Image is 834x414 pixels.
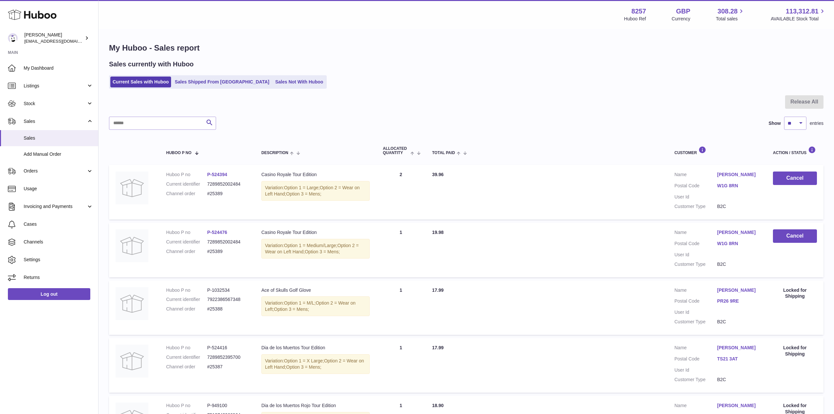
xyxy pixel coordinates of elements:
[207,172,227,177] a: P-524394
[286,191,321,196] span: Option 3 = Mens;
[376,338,426,393] td: 1
[261,287,370,293] div: Ace of Skulls Golf Glove
[674,172,717,179] dt: Name
[432,151,455,155] span: Total paid
[24,168,86,174] span: Orders
[207,230,227,235] a: P-524476
[717,7,737,16] span: 308.28
[771,16,826,22] span: AVAILABLE Stock Total
[432,230,444,235] span: 19.98
[717,402,760,409] a: [PERSON_NAME]
[674,377,717,383] dt: Customer Type
[624,16,646,22] div: Huboo Ref
[274,307,309,312] span: Option 3 = Mens;
[109,60,194,69] h2: Sales currently with Huboo
[24,118,86,125] span: Sales
[717,229,760,236] a: [PERSON_NAME]
[166,181,207,187] dt: Current identifier
[8,33,18,43] img: don@skinsgolf.com
[717,319,760,325] dd: B2C
[8,288,90,300] a: Log out
[261,151,288,155] span: Description
[166,402,207,409] dt: Huboo P no
[166,364,207,370] dt: Channel order
[273,77,325,87] a: Sales Not With Huboo
[674,287,717,295] dt: Name
[166,287,207,293] dt: Huboo P no
[769,120,781,126] label: Show
[432,172,444,177] span: 39.96
[110,77,171,87] a: Current Sales with Huboo
[261,229,370,236] div: Casino Royale Tour Edition
[674,319,717,325] dt: Customer Type
[207,364,248,370] dd: #25387
[24,257,93,263] span: Settings
[674,367,717,373] dt: User Id
[207,306,248,312] dd: #25388
[284,358,324,363] span: Option 1 = X Large;
[261,345,370,351] div: Dia de los Muertos Tour Edition
[261,181,370,201] div: Variation:
[166,151,191,155] span: Huboo P no
[24,274,93,281] span: Returns
[116,345,148,378] img: no-photo.jpg
[172,77,272,87] a: Sales Shipped From [GEOGRAPHIC_DATA]
[674,261,717,267] dt: Customer Type
[166,172,207,178] dt: Huboo P no
[116,229,148,262] img: no-photo.jpg
[284,243,337,248] span: Option 1 = Medium/Large;
[674,298,717,306] dt: Postal Code
[166,229,207,236] dt: Huboo P no
[207,345,248,351] dd: P-524416
[116,287,148,320] img: no-photo.jpg
[717,345,760,351] a: [PERSON_NAME]
[376,281,426,335] td: 1
[432,345,444,350] span: 17.99
[166,306,207,312] dt: Channel order
[261,172,370,178] div: Casino Royale Tour Edition
[717,172,760,178] a: [PERSON_NAME]
[717,356,760,362] a: TS21 3AT
[24,101,86,107] span: Stock
[717,183,760,189] a: W1G 8RN
[432,287,444,293] span: 17.99
[773,287,817,300] div: Locked for Shipping
[674,252,717,258] dt: User Id
[717,298,760,304] a: PR26 9RE
[24,65,93,71] span: My Dashboard
[676,7,690,16] strong: GBP
[24,203,86,210] span: Invoicing and Payments
[674,229,717,237] dt: Name
[24,32,83,44] div: [PERSON_NAME]
[24,186,93,192] span: Usage
[674,309,717,315] dt: User Id
[716,16,745,22] span: Total sales
[24,38,97,44] span: [EMAIL_ADDRESS][DOMAIN_NAME]
[166,296,207,303] dt: Current identifier
[717,287,760,293] a: [PERSON_NAME]
[261,354,370,374] div: Variation:
[207,181,248,187] dd: 7289852002484
[674,203,717,210] dt: Customer Type
[166,191,207,197] dt: Channel order
[166,239,207,245] dt: Current identifier
[674,402,717,410] dt: Name
[717,261,760,267] dd: B2C
[166,248,207,255] dt: Channel order
[773,146,817,155] div: Action / Status
[305,249,340,254] span: Option 3 = Mens;
[207,239,248,245] dd: 7289852002484
[24,239,93,245] span: Channels
[773,172,817,185] button: Cancel
[810,120,823,126] span: entries
[717,203,760,210] dd: B2C
[773,345,817,357] div: Locked for Shipping
[771,7,826,22] a: 113,312.81 AVAILABLE Stock Total
[207,191,248,197] dd: #25389
[265,358,364,370] span: Option 2 = Wear on Left Hand;
[207,354,248,360] dd: 7289852395700
[786,7,819,16] span: 113,312.81
[674,241,717,248] dt: Postal Code
[261,296,370,316] div: Variation:
[376,223,426,277] td: 1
